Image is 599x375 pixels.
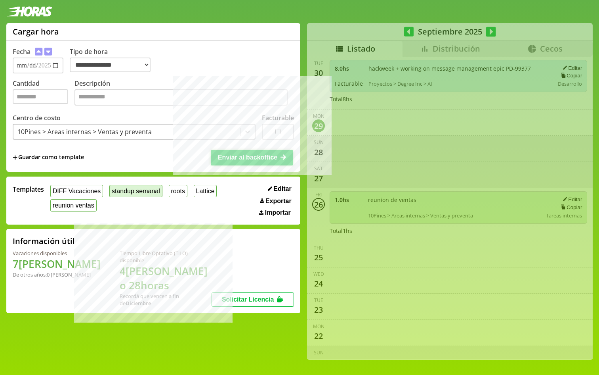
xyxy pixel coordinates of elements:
[120,264,212,292] h1: 4 [PERSON_NAME] o 28 horas
[13,271,101,278] div: De otros años: 0 [PERSON_NAME]
[13,113,61,122] label: Centro de costo
[13,26,59,37] h1: Cargar hora
[70,58,151,72] select: Tipo de hora
[211,150,293,165] button: Enviar al backoffice
[265,198,292,205] span: Exportar
[70,47,157,73] label: Tipo de hora
[50,185,103,197] button: DIFF Vacaciones
[120,292,212,307] div: Recordá que vencen a fin de
[222,296,274,303] span: Solicitar Licencia
[13,47,31,56] label: Fecha
[258,197,294,205] button: Exportar
[17,127,152,136] div: 10Pines > Areas internas > Ventas y preventa
[74,89,288,106] textarea: Descripción
[13,236,75,246] h2: Información útil
[194,185,217,197] button: Lattice
[262,113,294,122] label: Facturable
[13,153,84,162] span: +Guardar como template
[13,89,68,104] input: Cantidad
[13,185,44,194] span: Templates
[13,257,101,271] h1: 7 [PERSON_NAME]
[126,300,151,307] b: Diciembre
[13,153,17,162] span: +
[6,6,52,17] img: logotipo
[265,185,294,193] button: Editar
[50,199,97,212] button: reunion ventas
[265,209,291,216] span: Importar
[212,292,294,307] button: Solicitar Licencia
[13,79,74,108] label: Cantidad
[273,185,291,192] span: Editar
[74,79,294,108] label: Descripción
[109,185,162,197] button: standup semanal
[218,154,277,161] span: Enviar al backoffice
[120,250,212,264] div: Tiempo Libre Optativo (TiLO) disponible
[169,185,187,197] button: roots
[13,250,101,257] div: Vacaciones disponibles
